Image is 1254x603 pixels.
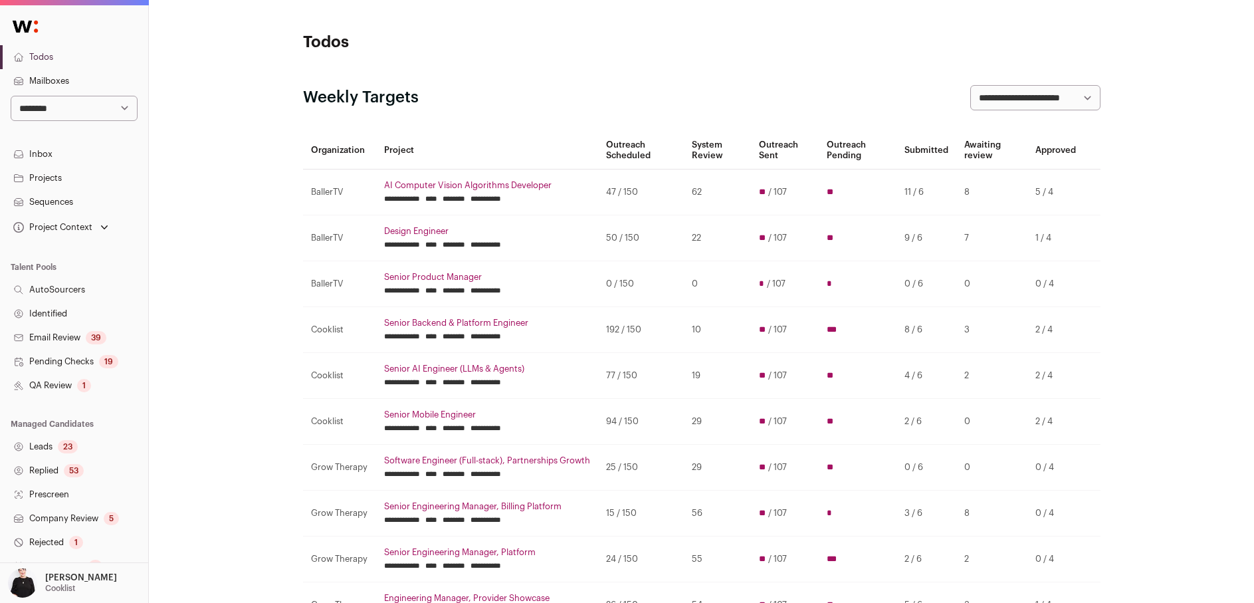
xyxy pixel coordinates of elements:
div: 23 [58,440,78,453]
td: 8 [956,491,1027,537]
td: 0 [956,399,1027,445]
a: Senior Backend & Platform Engineer [384,318,590,328]
span: / 107 [768,554,787,564]
td: BallerTV [303,215,376,261]
span: / 107 [768,462,787,473]
th: Outreach Sent [751,132,819,170]
th: System Review [684,132,751,170]
td: 0 / 4 [1027,537,1084,582]
td: 0 / 6 [896,261,956,307]
td: 5 / 4 [1027,170,1084,215]
td: Grow Therapy [303,537,376,582]
td: 4 / 6 [896,353,956,399]
img: 9240684-medium_jpg [8,568,37,598]
p: Cooklist [45,583,75,594]
a: Senior Mobile Engineer [384,410,590,420]
td: 2 / 4 [1027,307,1084,353]
td: Grow Therapy [303,445,376,491]
div: 1 [88,560,102,573]
td: 2 / 4 [1027,399,1084,445]
span: / 107 [768,508,787,519]
td: Grow Therapy [303,491,376,537]
th: Submitted [896,132,956,170]
div: 5 [104,512,119,525]
td: 9 / 6 [896,215,956,261]
td: 56 [684,491,751,537]
td: 10 [684,307,751,353]
td: 0 [684,261,751,307]
td: 11 / 6 [896,170,956,215]
span: / 107 [768,187,787,197]
td: 15 / 150 [598,491,684,537]
a: Senior Product Manager [384,272,590,283]
a: Senior AI Engineer (LLMs & Agents) [384,364,590,374]
a: AI Computer Vision Algorithms Developer [384,180,590,191]
td: 22 [684,215,751,261]
div: 39 [86,331,106,344]
td: 2 / 4 [1027,353,1084,399]
div: 19 [99,355,118,368]
td: 8 [956,170,1027,215]
span: / 107 [768,233,787,243]
td: 19 [684,353,751,399]
td: 24 / 150 [598,537,684,582]
td: 0 / 4 [1027,261,1084,307]
td: 94 / 150 [598,399,684,445]
td: 62 [684,170,751,215]
td: 8 / 6 [896,307,956,353]
td: 25 / 150 [598,445,684,491]
td: 192 / 150 [598,307,684,353]
td: 50 / 150 [598,215,684,261]
td: 3 / 6 [896,491,956,537]
td: Cooklist [303,353,376,399]
th: Organization [303,132,376,170]
td: 0 / 6 [896,445,956,491]
td: 77 / 150 [598,353,684,399]
td: 47 / 150 [598,170,684,215]
th: Outreach Scheduled [598,132,684,170]
div: 1 [77,379,91,392]
button: Open dropdown [5,568,120,598]
td: 0 / 150 [598,261,684,307]
td: BallerTV [303,261,376,307]
td: 0 [956,445,1027,491]
h2: Weekly Targets [303,87,419,108]
a: Senior Engineering Manager, Billing Platform [384,501,590,512]
span: / 107 [768,370,787,381]
td: 2 [956,537,1027,582]
th: Project [376,132,598,170]
span: / 107 [768,324,787,335]
th: Awaiting review [956,132,1027,170]
h1: Todos [303,32,569,53]
td: 0 / 4 [1027,491,1084,537]
td: 2 / 6 [896,537,956,582]
img: Wellfound [5,13,45,40]
td: 29 [684,399,751,445]
td: 2 / 6 [896,399,956,445]
td: 0 [956,261,1027,307]
th: Outreach Pending [819,132,896,170]
p: [PERSON_NAME] [45,572,117,583]
div: 53 [64,464,84,477]
th: Approved [1027,132,1084,170]
td: 29 [684,445,751,491]
td: 7 [956,215,1027,261]
td: 3 [956,307,1027,353]
a: Software Engineer (Full-stack), Partnerships Growth [384,455,590,466]
td: BallerTV [303,170,376,215]
td: 0 / 4 [1027,445,1084,491]
span: / 107 [768,416,787,427]
td: Cooklist [303,307,376,353]
span: / 107 [767,279,785,289]
div: Project Context [11,222,92,233]
a: Senior Engineering Manager, Platform [384,547,590,558]
div: 1 [69,536,83,549]
button: Open dropdown [11,218,111,237]
td: Cooklist [303,399,376,445]
td: 55 [684,537,751,582]
td: 2 [956,353,1027,399]
a: Design Engineer [384,226,590,237]
td: 1 / 4 [1027,215,1084,261]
